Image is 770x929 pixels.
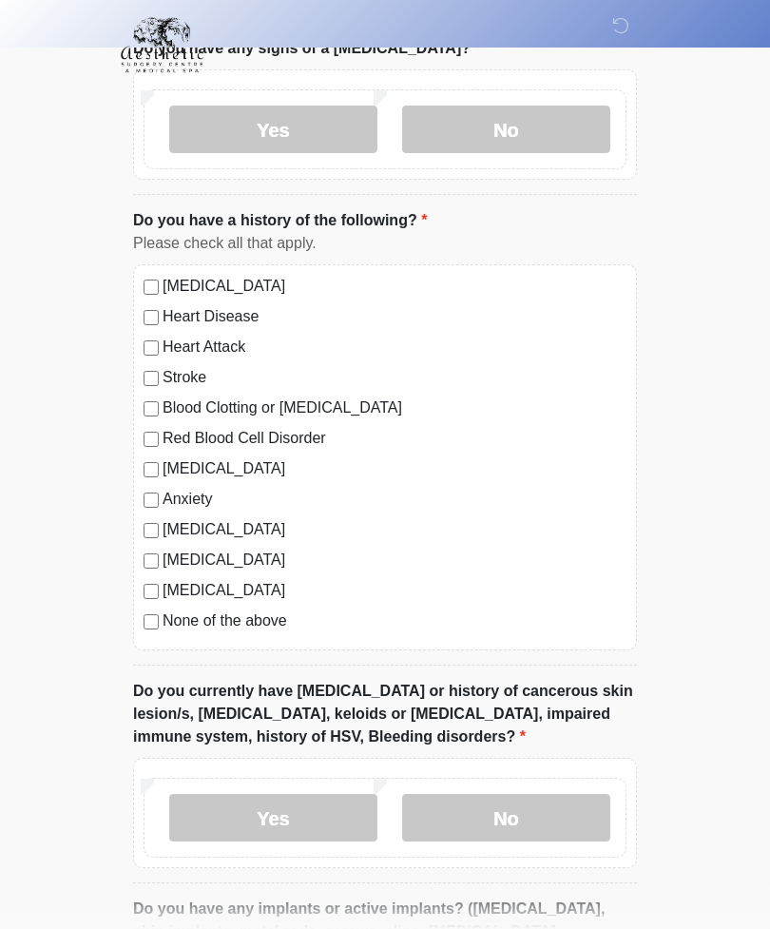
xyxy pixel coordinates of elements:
label: Anxiety [163,488,626,511]
input: [MEDICAL_DATA] [144,584,159,599]
div: Please check all that apply. [133,232,637,255]
input: Anxiety [144,493,159,508]
label: Do you currently have [MEDICAL_DATA] or history of cancerous skin lesion/s, [MEDICAL_DATA], keloi... [133,680,637,748]
label: [MEDICAL_DATA] [163,579,626,602]
input: Red Blood Cell Disorder [144,432,159,447]
input: Stroke [144,371,159,386]
input: [MEDICAL_DATA] [144,523,159,538]
label: None of the above [163,610,626,632]
label: [MEDICAL_DATA] [163,549,626,571]
label: No [402,794,610,842]
label: Yes [169,794,377,842]
input: Blood Clotting or [MEDICAL_DATA] [144,401,159,416]
input: Heart Attack [144,340,159,356]
label: No [402,106,610,153]
img: Aesthetic Surgery Centre, PLLC Logo [114,14,210,75]
label: [MEDICAL_DATA] [163,457,626,480]
label: Blood Clotting or [MEDICAL_DATA] [163,397,626,419]
label: [MEDICAL_DATA] [163,275,626,298]
label: Yes [169,106,377,153]
label: [MEDICAL_DATA] [163,518,626,541]
label: Heart Attack [163,336,626,358]
input: Heart Disease [144,310,159,325]
label: Heart Disease [163,305,626,328]
input: None of the above [144,614,159,629]
label: Stroke [163,366,626,389]
label: Do you have a history of the following? [133,209,427,232]
input: [MEDICAL_DATA] [144,462,159,477]
input: [MEDICAL_DATA] [144,553,159,569]
label: Red Blood Cell Disorder [163,427,626,450]
input: [MEDICAL_DATA] [144,280,159,295]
